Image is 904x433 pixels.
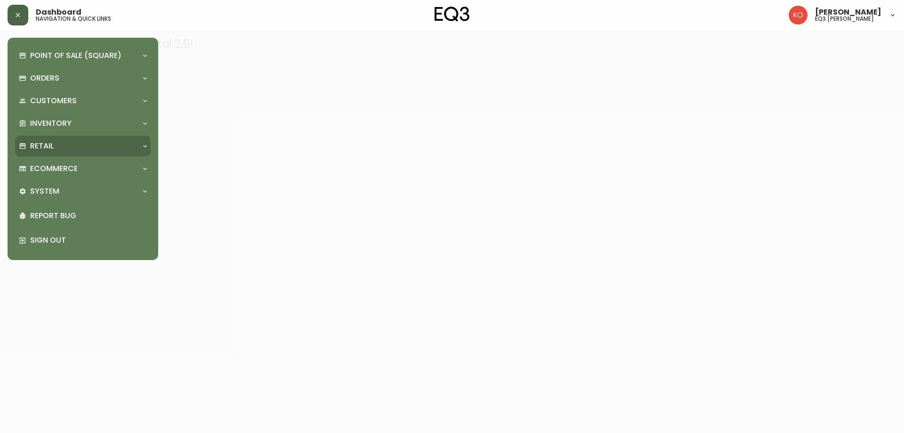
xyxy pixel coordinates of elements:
div: Inventory [15,113,151,134]
div: Ecommerce [15,158,151,179]
p: Sign Out [30,235,147,245]
p: Retail [30,141,54,151]
p: Report Bug [30,211,147,221]
div: Retail [15,136,151,156]
div: Customers [15,90,151,111]
h5: eq3 [PERSON_NAME] [815,16,874,22]
h5: navigation & quick links [36,16,111,22]
span: Dashboard [36,8,81,16]
img: logo [435,7,469,22]
div: System [15,181,151,202]
div: Sign Out [15,228,151,253]
span: [PERSON_NAME] [815,8,881,16]
p: Ecommerce [30,163,78,174]
p: System [30,186,59,196]
div: Point of Sale (Square) [15,45,151,66]
p: Orders [30,73,59,83]
img: 9beb5e5239b23ed26e0d832b1b8f6f2a [789,6,807,25]
div: Report Bug [15,204,151,228]
p: Customers [30,96,77,106]
p: Point of Sale (Square) [30,50,121,61]
p: Inventory [30,118,72,129]
div: Orders [15,68,151,89]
